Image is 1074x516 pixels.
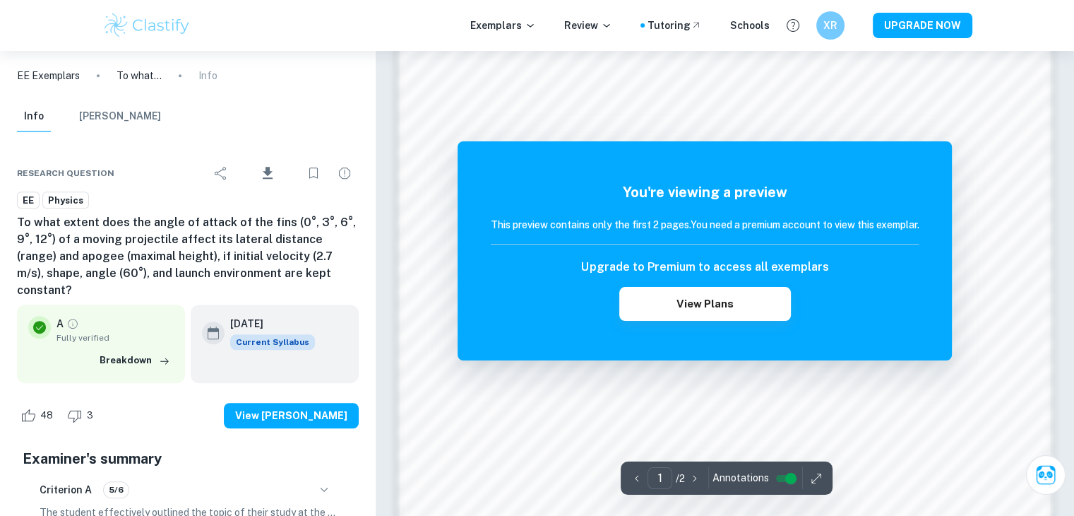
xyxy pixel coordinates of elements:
span: Current Syllabus [230,334,315,350]
a: Schools [730,18,770,33]
p: / 2 [675,471,684,486]
h6: This preview contains only the first 2 pages. You need a premium account to view this exemplar. [491,217,919,233]
button: View [PERSON_NAME] [224,403,359,428]
p: Info [198,68,217,83]
button: Ask Clai [1026,455,1066,495]
div: Download [238,155,297,192]
p: To what extent does the angle of attack of the fins (0°, 3°, 6°, 9°, 12°) of a moving projectile ... [117,68,162,83]
h6: To what extent does the angle of attack of the fins (0°, 3°, 6°, 9°, 12°) of a moving projectile ... [17,214,359,299]
a: Physics [42,192,89,209]
h6: XR [822,18,838,33]
span: 3 [79,409,101,423]
button: Info [17,101,51,132]
span: Fully verified [56,332,174,344]
p: Exemplars [470,18,536,33]
div: Report issue [330,159,359,187]
button: UPGRADE NOW [873,13,972,38]
p: A [56,316,64,332]
div: Dislike [64,404,101,427]
span: Physics [43,194,88,208]
h5: You're viewing a preview [491,182,919,203]
a: EE [17,192,40,209]
button: Breakdown [96,350,174,371]
span: Annotations [712,471,768,486]
h6: Criterion A [40,482,92,498]
span: 5/6 [104,483,129,496]
div: Bookmark [299,159,328,187]
button: XR [816,11,845,40]
div: Share [207,159,235,187]
button: Help and Feedback [781,13,805,37]
a: EE Exemplars [17,68,80,83]
span: EE [18,194,39,208]
p: Review [564,18,612,33]
a: Tutoring [648,18,702,33]
h5: Examiner's summary [23,448,353,469]
img: Clastify logo [102,11,192,40]
button: [PERSON_NAME] [79,101,161,132]
a: Grade fully verified [66,317,79,330]
button: View Plans [619,287,790,321]
div: This exemplar is based on the current syllabus. Feel free to refer to it for inspiration/ideas wh... [230,334,315,350]
span: Research question [17,167,114,180]
h6: Upgrade to Premium to access all exemplars [581,259,828,276]
span: 48 [32,409,61,423]
h6: [DATE] [230,316,304,332]
div: Like [17,404,61,427]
